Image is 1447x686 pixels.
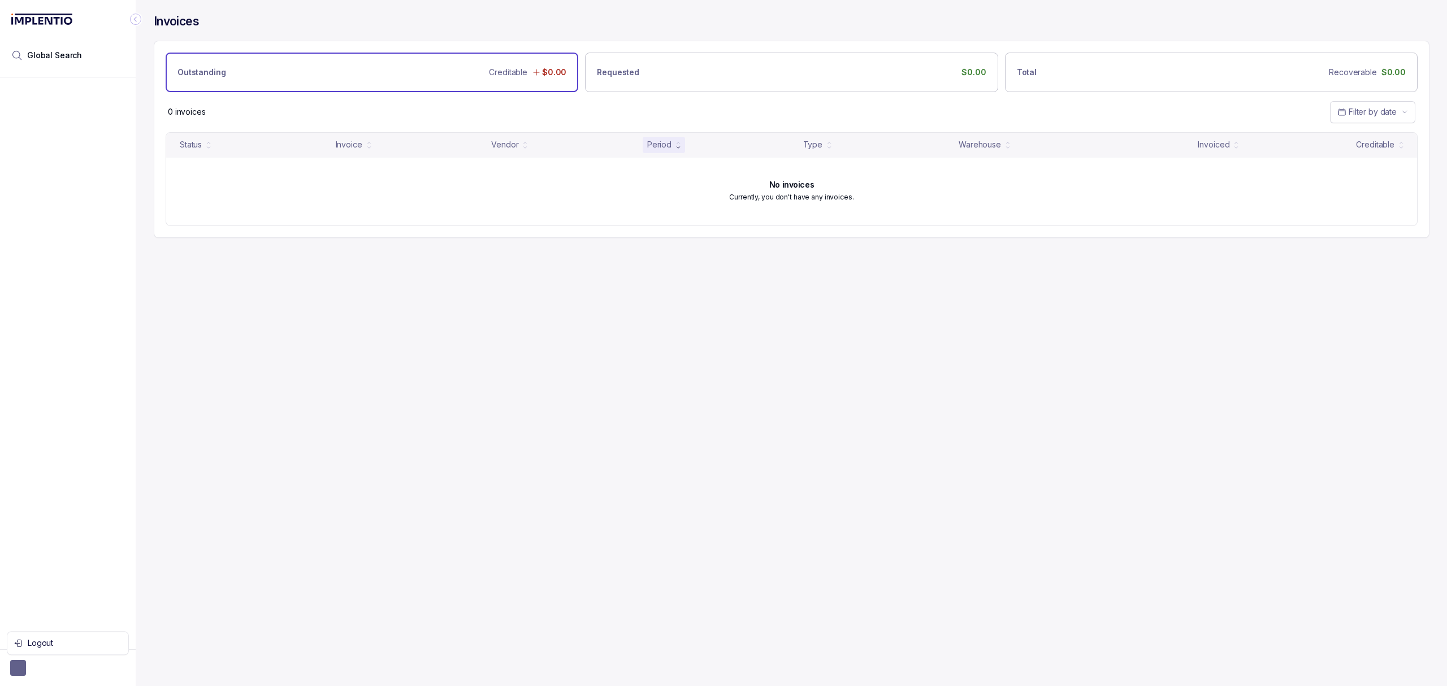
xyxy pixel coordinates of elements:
[769,180,814,189] h6: No invoices
[168,106,206,118] p: 0 invoices
[729,192,854,203] p: Currently, you don't have any invoices.
[1198,139,1229,150] div: Invoiced
[1337,106,1397,118] search: Date Range Picker
[647,139,671,150] div: Period
[1017,67,1037,78] p: Total
[491,139,518,150] div: Vendor
[961,67,986,78] p: $0.00
[27,50,82,61] span: Global Search
[1349,107,1397,116] span: Filter by date
[10,660,26,676] span: User initials
[1381,67,1406,78] p: $0.00
[177,67,226,78] p: Outstanding
[336,139,362,150] div: Invoice
[1356,139,1394,150] div: Creditable
[129,12,142,26] div: Collapse Icon
[1330,101,1415,123] button: Date Range Picker
[597,67,639,78] p: Requested
[180,139,202,150] div: Status
[1329,67,1376,78] p: Recoverable
[803,139,822,150] div: Type
[489,67,527,78] p: Creditable
[154,14,199,29] h4: Invoices
[959,139,1001,150] div: Warehouse
[542,67,566,78] p: $0.00
[28,637,122,649] p: Logout
[168,106,206,118] div: Remaining page entries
